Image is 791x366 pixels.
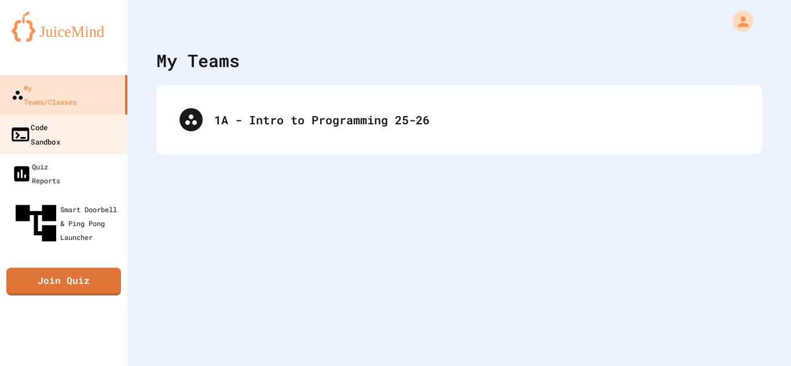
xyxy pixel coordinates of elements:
[12,160,60,187] div: Quiz Reports
[10,120,60,148] div: Code Sandbox
[12,199,123,247] div: Smart Doorbell & Ping Pong Launcher
[168,97,750,143] div: 1A - Intro to Programming 25-26
[12,12,116,42] img: logo-orange.svg
[6,268,121,295] a: Join Quiz
[720,8,756,35] div: My Account
[214,111,739,128] div: 1A - Intro to Programming 25-26
[156,47,240,73] div: My Teams
[12,81,76,109] div: My Teams/Classes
